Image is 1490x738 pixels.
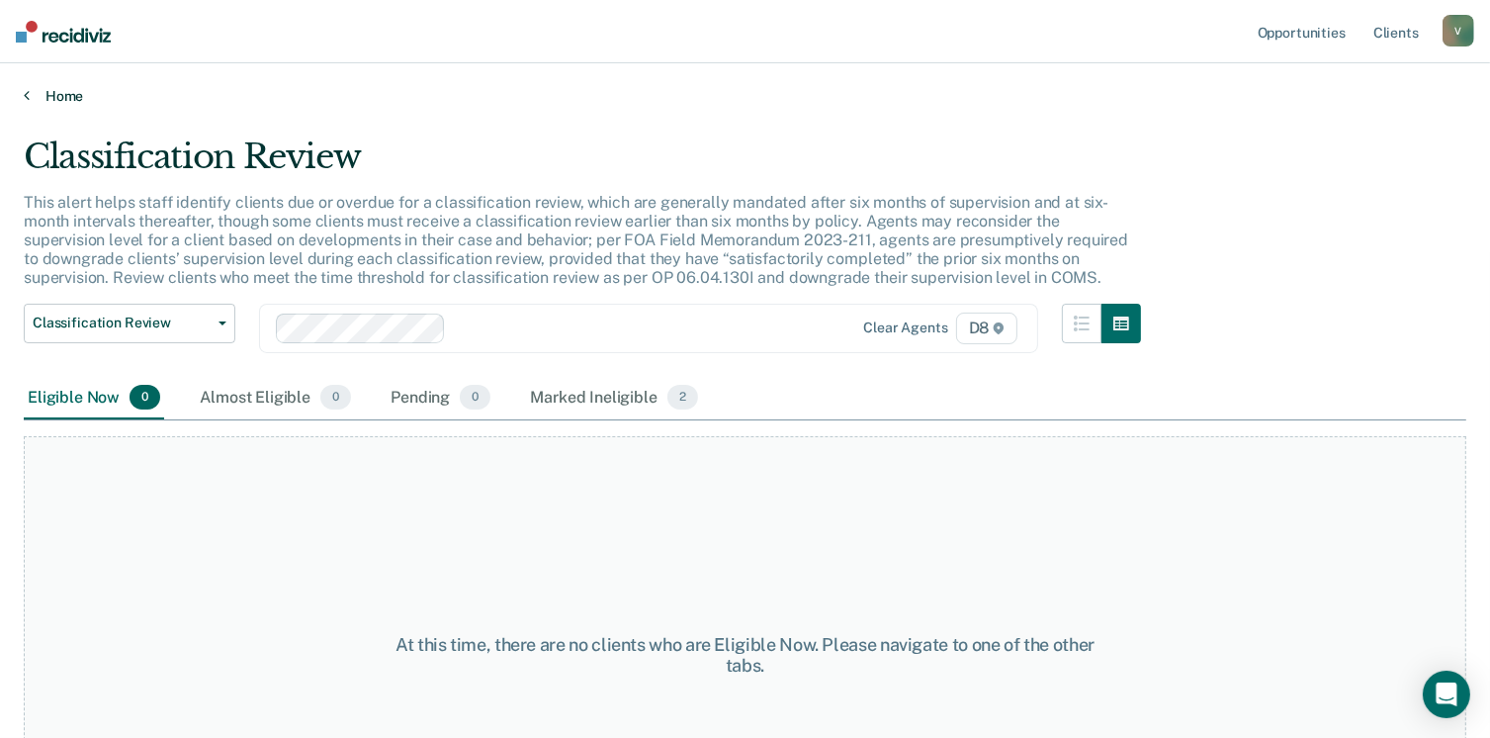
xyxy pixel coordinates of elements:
span: 2 [667,385,698,411]
span: 0 [130,385,160,411]
span: 0 [320,385,351,411]
div: Pending0 [387,377,494,420]
button: Classification Review [24,304,235,343]
div: At this time, there are no clients who are Eligible Now. Please navigate to one of the other tabs. [385,634,1105,677]
div: Eligible Now0 [24,377,164,420]
span: D8 [956,313,1018,344]
span: 0 [460,385,490,411]
div: Clear agents [863,320,947,336]
a: Home [24,87,1466,105]
div: Almost Eligible0 [196,377,355,420]
div: Classification Review [24,137,1141,193]
button: V [1443,15,1474,46]
span: Classification Review [33,315,211,331]
img: Recidiviz [16,21,111,43]
div: Marked Ineligible2 [526,377,702,420]
div: Open Intercom Messenger [1423,671,1470,718]
p: This alert helps staff identify clients due or overdue for a classification review, which are gen... [24,193,1128,288]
